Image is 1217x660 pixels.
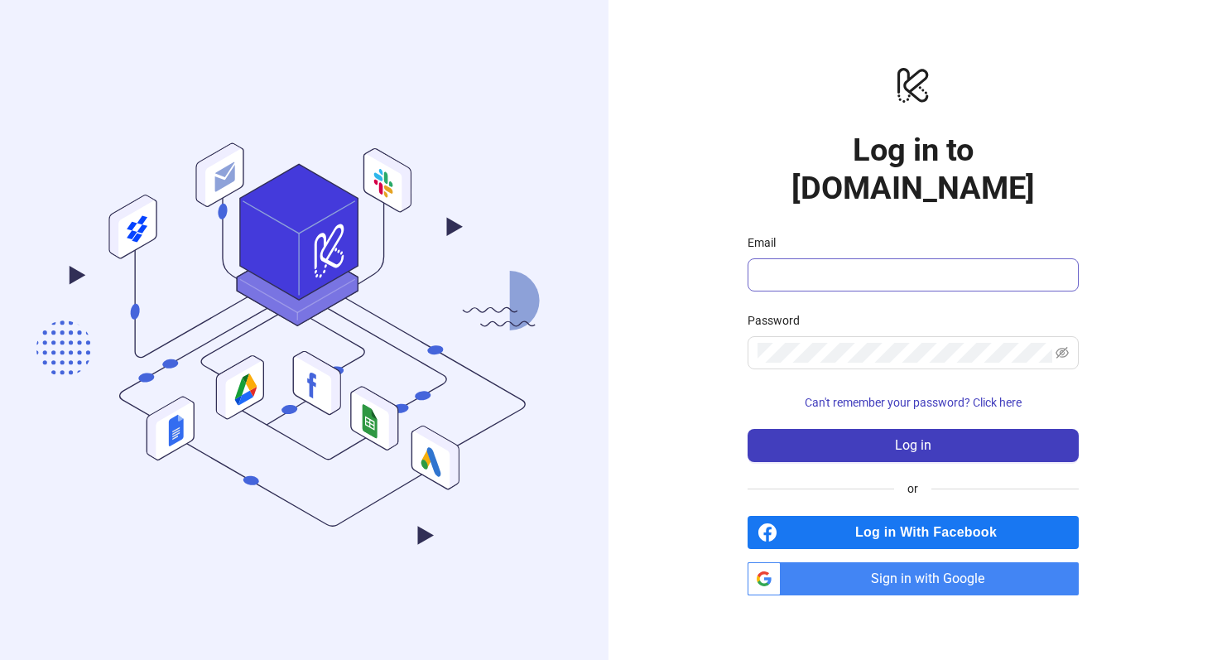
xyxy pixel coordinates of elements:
input: Email [758,265,1065,285]
input: Password [758,343,1052,363]
span: or [894,479,931,498]
span: eye-invisible [1056,346,1069,359]
span: Sign in with Google [787,562,1079,595]
label: Password [748,311,811,330]
a: Sign in with Google [748,562,1079,595]
span: Log in With Facebook [784,516,1079,549]
a: Can't remember your password? Click here [748,396,1079,409]
button: Can't remember your password? Click here [748,389,1079,416]
button: Log in [748,429,1079,462]
h1: Log in to [DOMAIN_NAME] [748,131,1079,207]
a: Log in With Facebook [748,516,1079,549]
label: Email [748,234,786,252]
span: Can't remember your password? Click here [805,396,1022,409]
span: Log in [895,438,931,453]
